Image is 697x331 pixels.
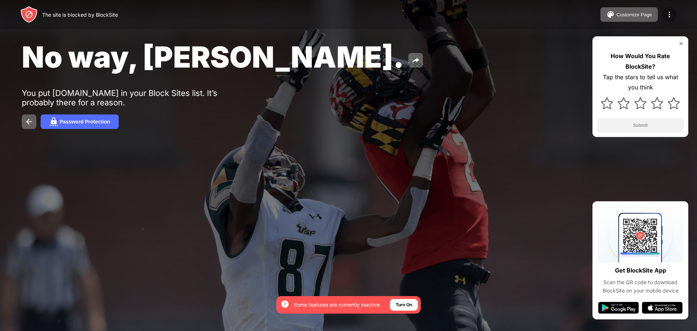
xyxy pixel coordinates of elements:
[598,302,639,314] img: google-play.svg
[22,39,404,74] span: No way, [PERSON_NAME].
[616,12,652,17] div: Customize Page
[665,10,674,19] img: menu-icon.svg
[601,97,613,109] img: star.svg
[651,97,663,109] img: star.svg
[20,6,38,23] img: header-logo.svg
[597,118,684,133] button: Submit
[42,12,118,18] div: The site is blocked by BlockSite
[294,301,381,308] div: Some features are currently inactive.
[598,278,682,295] div: Scan the QR code to download BlockSite on your mobile device
[411,56,420,65] img: share.svg
[597,51,684,72] div: How Would You Rate BlockSite?
[281,300,289,308] img: error-circle-white.svg
[49,117,58,126] img: password.svg
[598,207,682,262] img: qrcode.svg
[634,97,647,109] img: star.svg
[668,97,680,109] img: star.svg
[41,114,119,129] button: Password Protection
[642,302,682,314] img: app-store.svg
[617,97,630,109] img: star.svg
[600,7,658,22] button: Customize Page
[22,88,246,107] div: You put [DOMAIN_NAME] in your Block Sites list. It’s probably there for a reason.
[615,265,666,276] div: Get BlockSite App
[606,10,615,19] img: pallet.svg
[25,117,33,126] img: back.svg
[396,301,412,308] div: Turn On
[597,72,684,93] div: Tap the stars to tell us what you think
[60,119,110,125] div: Password Protection
[678,41,684,47] img: rate-us-close.svg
